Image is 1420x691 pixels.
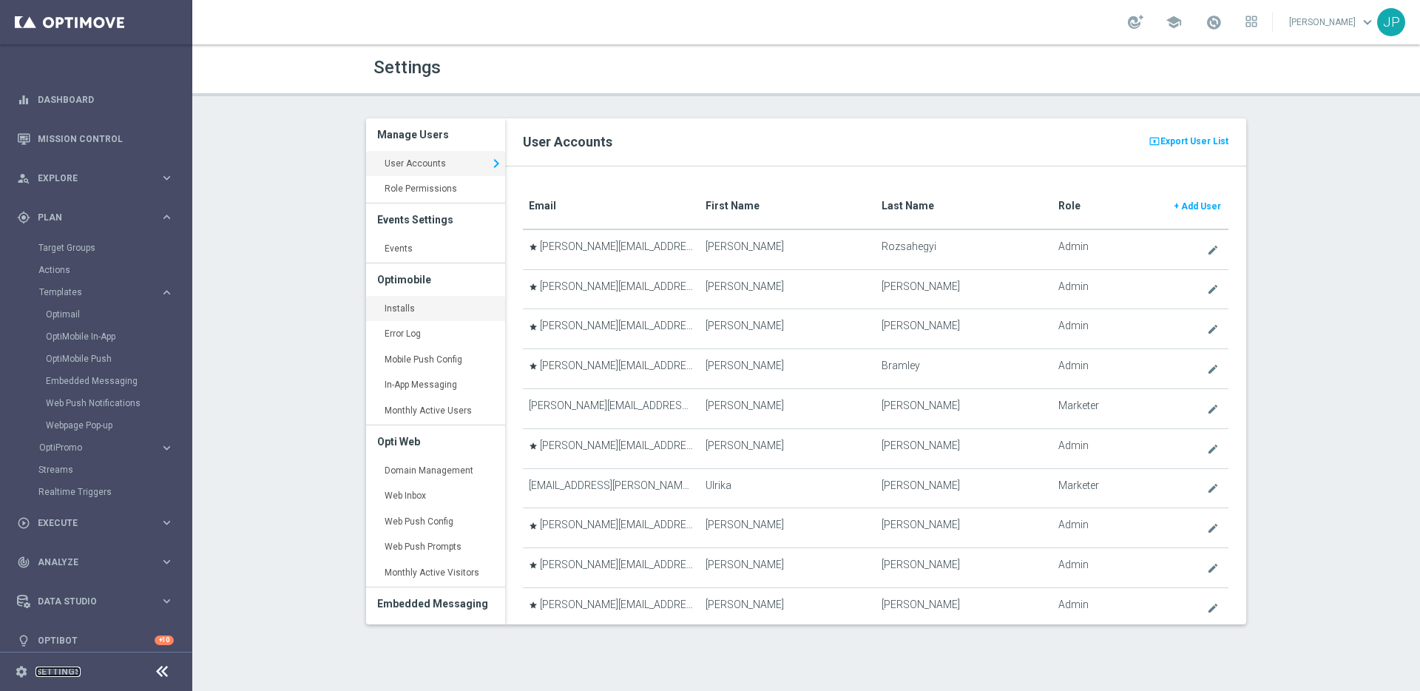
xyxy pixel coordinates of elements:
i: lightbulb [17,634,30,647]
td: [PERSON_NAME] [700,269,876,309]
td: [PERSON_NAME] [876,548,1052,588]
i: keyboard_arrow_right [160,210,174,224]
h3: Embedded Messaging [377,587,494,620]
i: star [529,522,538,530]
td: [PERSON_NAME] [700,587,876,627]
a: Target Groups [38,242,154,254]
td: [PERSON_NAME] [700,309,876,349]
a: Optimail [46,309,154,320]
td: [PERSON_NAME] [876,388,1052,428]
td: [PERSON_NAME][EMAIL_ADDRESS][DOMAIN_NAME] [523,388,699,428]
span: Admin [1058,320,1089,332]
a: Realtime Triggers [38,486,154,498]
td: [PERSON_NAME] [700,388,876,428]
a: Embedded Messaging [46,375,154,387]
h3: Optimobile [377,263,494,296]
i: create [1207,323,1219,335]
span: Admin [1058,240,1089,253]
i: star [529,442,538,451]
button: OptiPromo keyboard_arrow_right [38,442,175,454]
td: [PERSON_NAME][EMAIL_ADDRESS][PERSON_NAME][DOMAIN_NAME] [523,309,699,349]
span: Data Studio [38,597,160,606]
translate: First Name [706,200,760,212]
td: [PERSON_NAME] [700,428,876,468]
translate: Last Name [882,200,934,212]
div: OptiPromo [39,443,160,452]
a: Installs [366,296,505,323]
a: Mission Control [38,119,174,158]
i: keyboard_arrow_right [487,152,505,175]
a: OptiMobile In-App [46,331,154,343]
i: settings [15,665,28,678]
span: Explore [38,174,160,183]
td: [PERSON_NAME] [876,269,1052,309]
div: Data Studio [17,595,160,608]
a: Web Push Notifications [46,397,154,409]
a: Web Push Prompts [366,534,505,561]
div: OptiMobile Push [46,348,191,370]
a: [PERSON_NAME]keyboard_arrow_down [1288,11,1377,33]
a: Domain Management [366,458,505,485]
div: Data Studio keyboard_arrow_right [16,596,175,607]
a: Container Management [366,620,505,647]
td: [PERSON_NAME] [876,468,1052,508]
i: star [529,561,538,570]
span: Analyze [38,558,160,567]
div: Actions [38,259,191,281]
div: +10 [155,636,174,645]
span: Admin [1058,280,1089,293]
i: create [1207,443,1219,455]
td: [PERSON_NAME][EMAIL_ADDRESS][PERSON_NAME][DOMAIN_NAME] [523,269,699,309]
td: [PERSON_NAME] [876,587,1052,627]
i: star [529,362,538,371]
div: Execute [17,516,160,530]
a: In-App Messaging [366,372,505,399]
span: Templates [39,288,145,297]
i: keyboard_arrow_right [160,171,174,185]
a: Settings [35,667,81,676]
td: Ulrika [700,468,876,508]
i: track_changes [17,556,30,569]
div: play_circle_outline Execute keyboard_arrow_right [16,517,175,529]
div: Streams [38,459,191,481]
a: Monthly Active Users [366,398,505,425]
div: person_search Explore keyboard_arrow_right [16,172,175,184]
i: keyboard_arrow_right [160,441,174,455]
div: gps_fixed Plan keyboard_arrow_right [16,212,175,223]
div: Explore [17,172,160,185]
a: Streams [38,464,154,476]
div: Webpage Pop-up [46,414,191,436]
i: create [1207,244,1219,256]
span: Marketer [1058,479,1099,492]
button: Mission Control [16,133,175,145]
td: [PERSON_NAME] [700,508,876,548]
button: equalizer Dashboard [16,94,175,106]
i: person_search [17,172,30,185]
div: Web Push Notifications [46,392,191,414]
span: OptiPromo [39,443,145,452]
i: keyboard_arrow_right [160,594,174,608]
td: [PERSON_NAME][EMAIL_ADDRESS][PERSON_NAME][DOMAIN_NAME] [523,349,699,389]
h3: Manage Users [377,118,494,151]
a: User Accounts [366,151,505,178]
a: Actions [38,264,154,276]
translate: Role [1058,200,1081,212]
span: Admin [1058,519,1089,531]
span: Admin [1058,439,1089,452]
a: Monthly Active Visitors [366,560,505,587]
span: Admin [1058,559,1089,571]
td: [PERSON_NAME][EMAIL_ADDRESS][PERSON_NAME][DOMAIN_NAME] [523,587,699,627]
div: JP [1377,8,1405,36]
i: create [1207,363,1219,375]
i: create [1207,403,1219,415]
td: [PERSON_NAME][EMAIL_ADDRESS][PERSON_NAME][DOMAIN_NAME] [523,508,699,548]
div: Dashboard [17,80,174,119]
a: OptiMobile Push [46,353,154,365]
td: Rozsahegyi [876,229,1052,269]
i: keyboard_arrow_right [160,516,174,530]
span: Admin [1058,599,1089,611]
i: create [1207,283,1219,295]
h3: Events Settings [377,203,494,236]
